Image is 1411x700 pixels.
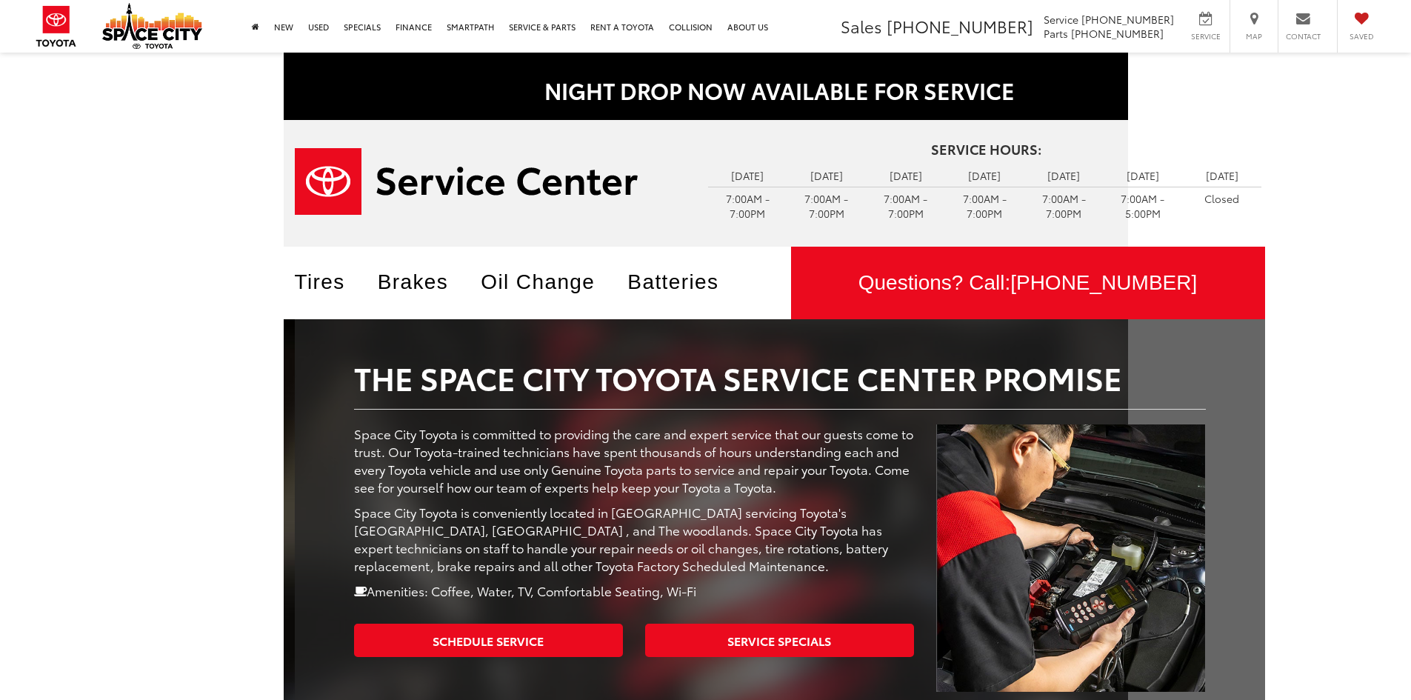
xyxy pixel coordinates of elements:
a: Batteries [627,270,741,293]
span: Contact [1286,31,1321,41]
td: [DATE] [945,164,1024,187]
h2: The Space City Toyota Service Center Promise [354,360,1206,394]
span: Saved [1345,31,1378,41]
td: [DATE] [1104,164,1183,187]
td: [DATE] [787,164,867,187]
span: Service [1044,12,1078,27]
td: [DATE] [1182,164,1261,187]
span: Service [1189,31,1222,41]
span: [PHONE_NUMBER] [1071,26,1164,41]
h4: Service Hours: [708,142,1265,157]
a: Brakes [378,270,471,293]
td: 7:00AM - 7:00PM [945,187,1024,224]
span: [PHONE_NUMBER] [1081,12,1174,27]
span: Sales [841,14,882,38]
td: [DATE] [708,164,787,187]
td: 7:00AM - 7:00PM [787,187,867,224]
td: 7:00AM - 5:00PM [1104,187,1183,224]
a: Oil Change [481,270,617,293]
p: Space City Toyota is committed to providing the care and expert service that our guests come to t... [354,424,915,496]
td: 7:00AM - 7:00PM [866,187,945,224]
a: Service Specials [645,624,914,657]
h2: NIGHT DROP NOW AVAILABLE FOR SERVICE [295,78,1265,102]
img: Space City Toyota [102,3,202,49]
a: Questions? Call:[PHONE_NUMBER] [791,247,1265,319]
td: 7:00AM - 7:00PM [1024,187,1104,224]
img: Service Center | Space City Toyota in Humble TX [295,148,638,215]
p: Amenities: Coffee, Water, TV, Comfortable Seating, Wi-Fi [354,581,915,599]
span: Parts [1044,26,1068,41]
span: Map [1238,31,1270,41]
p: Space City Toyota is conveniently located in [GEOGRAPHIC_DATA] servicing Toyota's [GEOGRAPHIC_DAT... [354,503,915,574]
td: Closed [1182,187,1261,210]
a: Schedule Service [354,624,623,657]
td: [DATE] [866,164,945,187]
span: [PHONE_NUMBER] [1010,271,1197,294]
span: [PHONE_NUMBER] [887,14,1033,38]
img: Service Center | Space City Toyota in Humble TX [936,424,1205,693]
a: Tires [295,270,367,293]
td: 7:00AM - 7:00PM [708,187,787,224]
a: Service Center | Space City Toyota in Humble TX [295,148,686,215]
td: [DATE] [1024,164,1104,187]
div: Questions? Call: [791,247,1265,319]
